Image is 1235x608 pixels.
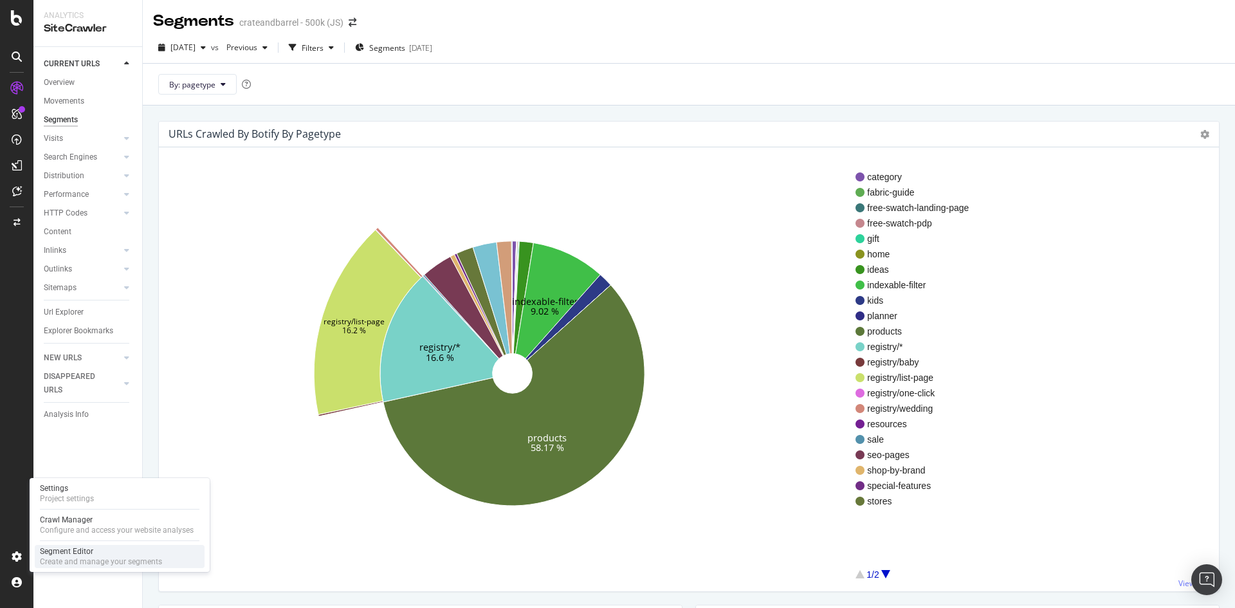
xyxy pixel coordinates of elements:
[1200,130,1209,139] i: Options
[1191,564,1222,595] div: Open Intercom Messenger
[35,482,205,505] a: SettingsProject settings
[221,42,257,53] span: Previous
[44,57,120,71] a: CURRENT URLS
[40,546,162,557] div: Segment Editor
[35,545,205,568] a: Segment EditorCreate and manage your segments
[349,18,356,27] div: arrow-right-arrow-left
[44,244,120,257] a: Inlinks
[44,351,120,365] a: NEW URLS
[867,371,969,384] span: registry/list-page
[409,42,432,53] div: [DATE]
[531,305,560,317] text: 9.02 %
[44,244,66,257] div: Inlinks
[867,402,969,415] span: registry/wedding
[867,356,969,369] span: registry/baby
[867,464,969,477] span: shop-by-brand
[40,483,94,493] div: Settings
[44,169,120,183] a: Distribution
[44,113,133,127] a: Segments
[40,557,162,567] div: Create and manage your segments
[44,207,120,220] a: HTTP Codes
[1178,578,1216,589] a: View More
[867,201,969,214] span: free-swatch-landing-page
[44,324,113,338] div: Explorer Bookmarks
[169,79,215,90] span: By: pagetype
[44,95,133,108] a: Movements
[44,263,120,276] a: Outlinks
[44,76,133,89] a: Overview
[44,95,84,108] div: Movements
[867,217,969,230] span: free-swatch-pdp
[44,281,120,295] a: Sitemaps
[284,37,339,58] button: Filters
[239,16,343,29] div: crateandbarrel - 500k (JS)
[867,495,969,508] span: stores
[44,306,84,319] div: Url Explorer
[44,132,63,145] div: Visits
[40,515,194,525] div: Crawl Manager
[44,370,109,397] div: DISAPPEARED URLS
[40,493,94,504] div: Project settings
[44,169,84,183] div: Distribution
[44,21,132,36] div: SiteCrawler
[44,351,82,365] div: NEW URLS
[867,186,969,199] span: fabric-guide
[44,225,133,239] a: Content
[302,42,324,53] div: Filters
[44,132,120,145] a: Visits
[419,341,461,353] text: registry/*
[44,151,120,164] a: Search Engines
[867,279,969,291] span: indexable-filter
[350,37,437,58] button: Segments[DATE]
[44,113,78,127] div: Segments
[44,408,89,421] div: Analysis Info
[44,225,71,239] div: Content
[44,57,100,71] div: CURRENT URLS
[867,448,969,461] span: seo-pages
[343,324,367,335] text: 16.2 %
[867,309,969,322] span: planner
[867,479,969,492] span: special-features
[170,42,196,53] span: 2025 Sep. 10th
[512,295,578,307] text: indexable-filter
[44,207,87,220] div: HTTP Codes
[44,370,120,397] a: DISAPPEARED URLS
[867,248,969,261] span: home
[153,37,211,58] button: [DATE]
[866,568,879,581] div: 1/2
[44,324,133,338] a: Explorer Bookmarks
[867,170,969,183] span: category
[44,306,133,319] a: Url Explorer
[35,513,205,537] a: Crawl ManagerConfigure and access your website analyses
[867,325,969,338] span: products
[867,294,969,307] span: kids
[158,74,237,95] button: By: pagetype
[867,418,969,430] span: resources
[169,125,341,143] h4: URLs Crawled By Botify By pagetype
[40,525,194,535] div: Configure and access your website analyses
[44,263,72,276] div: Outlinks
[211,42,221,53] span: vs
[369,42,405,53] span: Segments
[44,408,133,421] a: Analysis Info
[867,433,969,446] span: sale
[221,37,273,58] button: Previous
[44,10,132,21] div: Analytics
[527,431,567,443] text: products
[153,10,234,32] div: Segments
[44,188,89,201] div: Performance
[867,232,969,245] span: gift
[867,387,969,400] span: registry/one-click
[867,263,969,276] span: ideas
[324,316,385,327] text: registry/list-page
[531,441,564,454] text: 58.17 %
[44,188,120,201] a: Performance
[44,76,75,89] div: Overview
[867,340,969,353] span: registry/*
[44,281,77,295] div: Sitemaps
[426,351,454,364] text: 16.6 %
[44,151,97,164] div: Search Engines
